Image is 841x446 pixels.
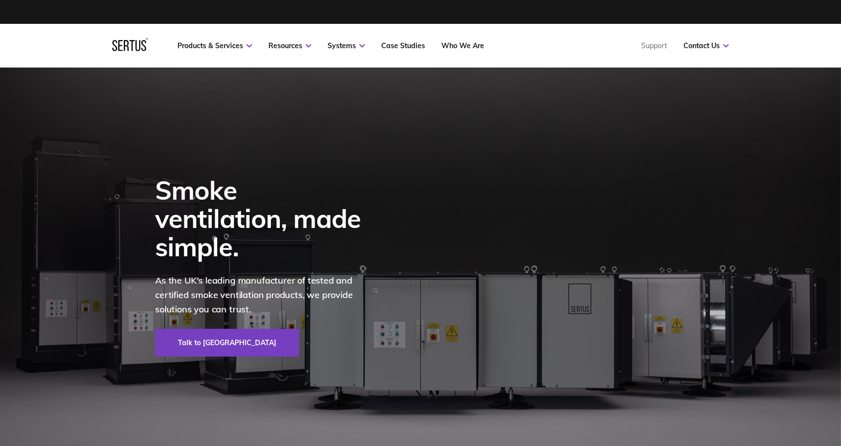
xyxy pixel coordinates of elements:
[683,41,729,50] a: Contact Us
[268,41,311,50] a: Resources
[155,329,299,357] a: Talk to [GEOGRAPHIC_DATA]
[177,41,252,50] a: Products & Services
[381,41,425,50] a: Case Studies
[328,41,365,50] a: Systems
[155,274,374,316] p: As the UK's leading manufacturer of tested and certified smoke ventilation products, we provide s...
[441,41,484,50] a: Who We Are
[641,41,667,50] a: Support
[155,176,374,261] div: Smoke ventilation, made simple.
